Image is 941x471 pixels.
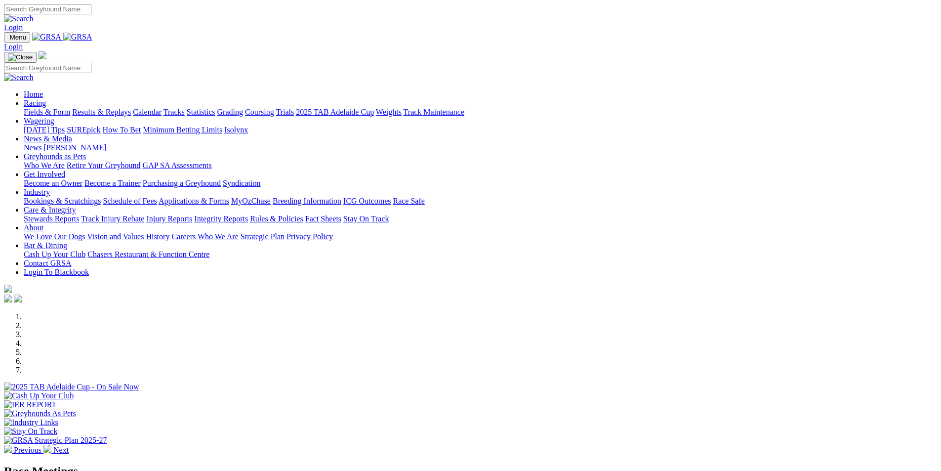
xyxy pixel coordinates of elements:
[4,285,12,293] img: logo-grsa-white.png
[4,427,57,436] img: Stay On Track
[24,250,937,259] div: Bar & Dining
[404,108,464,116] a: Track Maintenance
[24,134,72,143] a: News & Media
[286,232,333,241] a: Privacy Policy
[4,400,56,409] img: IER REPORT
[24,126,65,134] a: [DATE] Tips
[14,446,41,454] span: Previous
[84,179,141,187] a: Become a Trainer
[4,391,74,400] img: Cash Up Your Club
[376,108,402,116] a: Weights
[198,232,239,241] a: Who We Are
[146,214,192,223] a: Injury Reports
[24,241,67,250] a: Bar & Dining
[4,295,12,302] img: facebook.svg
[24,232,937,241] div: About
[231,197,271,205] a: MyOzChase
[194,214,248,223] a: Integrity Reports
[223,179,260,187] a: Syndication
[67,126,100,134] a: SUREpick
[67,161,141,170] a: Retire Your Greyhound
[53,446,69,454] span: Next
[4,63,91,73] input: Search
[4,383,139,391] img: 2025 TAB Adelaide Cup - On Sale Now
[14,295,22,302] img: twitter.svg
[103,197,157,205] a: Schedule of Fees
[245,108,274,116] a: Coursing
[4,446,43,454] a: Previous
[24,214,79,223] a: Stewards Reports
[171,232,196,241] a: Careers
[43,446,69,454] a: Next
[143,161,212,170] a: GAP SA Assessments
[24,259,71,267] a: Contact GRSA
[217,108,243,116] a: Grading
[143,126,222,134] a: Minimum Betting Limits
[43,445,51,453] img: chevron-right-pager-white.svg
[24,188,50,196] a: Industry
[24,152,86,161] a: Greyhounds as Pets
[4,43,23,51] a: Login
[224,126,248,134] a: Isolynx
[164,108,185,116] a: Tracks
[24,214,937,223] div: Care & Integrity
[159,197,229,205] a: Applications & Forms
[24,90,43,98] a: Home
[63,33,92,42] img: GRSA
[24,179,937,188] div: Get Involved
[24,197,937,206] div: Industry
[87,250,209,258] a: Chasers Restaurant & Function Centre
[24,108,70,116] a: Fields & Form
[24,99,46,107] a: Racing
[4,409,76,418] img: Greyhounds As Pets
[24,179,82,187] a: Become an Owner
[24,143,41,152] a: News
[24,232,85,241] a: We Love Our Dogs
[273,197,341,205] a: Breeding Information
[24,170,65,178] a: Get Involved
[24,126,937,134] div: Wagering
[4,418,58,427] img: Industry Links
[24,117,54,125] a: Wagering
[24,268,89,276] a: Login To Blackbook
[4,52,37,63] button: Toggle navigation
[39,51,46,59] img: logo-grsa-white.png
[393,197,424,205] a: Race Safe
[343,214,389,223] a: Stay On Track
[305,214,341,223] a: Fact Sheets
[133,108,162,116] a: Calendar
[250,214,303,223] a: Rules & Policies
[24,108,937,117] div: Racing
[4,445,12,453] img: chevron-left-pager-white.svg
[343,197,391,205] a: ICG Outcomes
[87,232,144,241] a: Vision and Values
[24,223,43,232] a: About
[276,108,294,116] a: Trials
[72,108,131,116] a: Results & Replays
[24,143,937,152] div: News & Media
[103,126,141,134] a: How To Bet
[24,161,65,170] a: Who We Are
[24,197,101,205] a: Bookings & Scratchings
[8,53,33,61] img: Close
[4,73,34,82] img: Search
[24,206,76,214] a: Care & Integrity
[187,108,215,116] a: Statistics
[43,143,106,152] a: [PERSON_NAME]
[81,214,144,223] a: Track Injury Rebate
[4,14,34,23] img: Search
[4,4,91,14] input: Search
[143,179,221,187] a: Purchasing a Greyhound
[32,33,61,42] img: GRSA
[241,232,285,241] a: Strategic Plan
[10,34,26,41] span: Menu
[24,250,85,258] a: Cash Up Your Club
[296,108,374,116] a: 2025 TAB Adelaide Cup
[4,436,107,445] img: GRSA Strategic Plan 2025-27
[24,161,937,170] div: Greyhounds as Pets
[146,232,169,241] a: History
[4,23,23,32] a: Login
[4,32,30,43] button: Toggle navigation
